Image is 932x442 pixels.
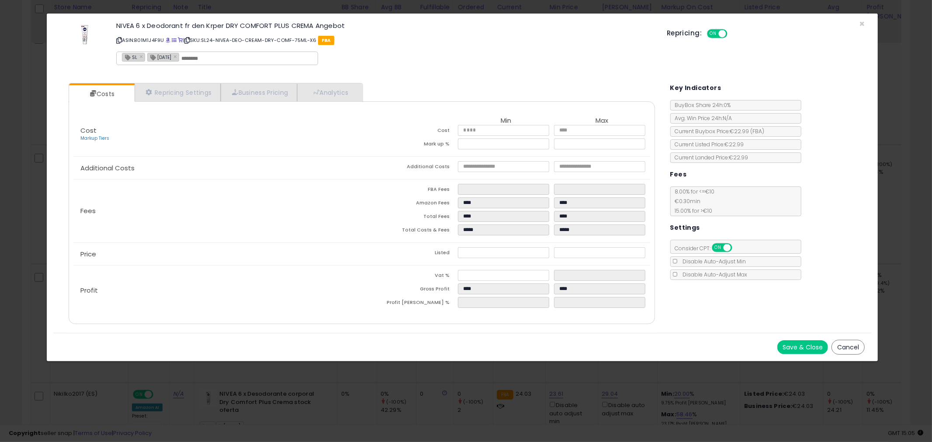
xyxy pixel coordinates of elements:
span: SL [122,53,137,61]
span: BuyBox Share 24h: 0% [671,101,731,109]
a: Your listing only [178,37,183,44]
td: Cost [362,125,458,138]
a: Analytics [297,83,362,101]
span: 8.00 % for <= €10 [671,188,715,214]
span: ON [713,244,724,252]
span: €22.99 [730,128,765,135]
span: Avg. Win Price 24h: N/A [671,114,732,122]
th: Max [554,117,650,125]
button: Cancel [832,340,865,355]
span: 15.00 % for > €10 [671,207,713,214]
td: Profit [PERSON_NAME] % [362,297,458,311]
a: All offer listings [172,37,177,44]
span: × [859,17,865,30]
a: Costs [69,85,134,103]
h5: Settings [670,222,700,233]
p: ASIN: B01M1J4F9U | SKU: SL24-NIVEA-DEO-CREAM-DRY-COMF-75ML-X6 [116,33,654,47]
a: BuyBox page [166,37,170,44]
span: ON [708,30,719,38]
th: Min [458,117,554,125]
span: Current Listed Price: €22.99 [671,141,744,148]
span: Disable Auto-Adjust Max [679,271,748,278]
p: Price [73,251,362,258]
p: Cost [73,127,362,142]
span: ( FBA ) [751,128,765,135]
span: [DATE] [148,53,171,61]
td: Amazon Fees [362,197,458,211]
h5: Key Indicators [670,83,721,93]
a: Business Pricing [221,83,297,101]
span: €0.30 min [671,197,701,205]
a: Markup Tiers [80,135,109,142]
td: FBA Fees [362,184,458,197]
img: 31VYfaP3ARL._SL60_.jpg [72,22,98,48]
p: Profit [73,287,362,294]
td: Total Fees [362,211,458,224]
h5: Repricing: [667,30,702,37]
td: Total Costs & Fees [362,224,458,238]
td: Additional Costs [362,161,458,175]
td: Vat % [362,270,458,283]
span: Disable Auto-Adjust Min [679,258,746,265]
span: OFF [726,30,740,38]
h3: NIVEA 6 x Deodorant fr den Krper DRY COMFORT PLUS CREMA Angebot [116,22,654,29]
td: Gross Profit [362,283,458,297]
span: Consider CPT: [671,245,744,252]
span: Current Buybox Price: [671,128,765,135]
span: OFF [731,244,745,252]
button: Save & Close [777,340,828,354]
p: Additional Costs [73,165,362,172]
td: Listed [362,247,458,261]
a: Repricing Settings [135,83,221,101]
p: Fees [73,207,362,214]
a: × [139,52,145,60]
span: FBA [318,36,334,45]
h5: Fees [670,169,687,180]
span: Current Landed Price: €22.99 [671,154,748,161]
td: Mark up % [362,138,458,152]
a: × [173,52,179,60]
